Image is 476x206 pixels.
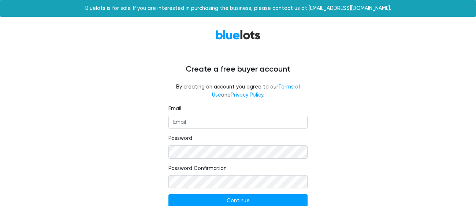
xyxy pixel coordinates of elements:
[18,65,458,74] h4: Create a free buyer account
[212,84,300,98] a: Terms of Use
[168,105,181,113] label: Email
[231,92,263,98] a: Privacy Policy
[168,134,192,142] label: Password
[168,165,227,173] label: Password Confirmation
[168,83,308,99] fieldset: By creating an account you agree to our and .
[168,116,308,129] input: Email
[215,29,261,40] a: BlueLots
